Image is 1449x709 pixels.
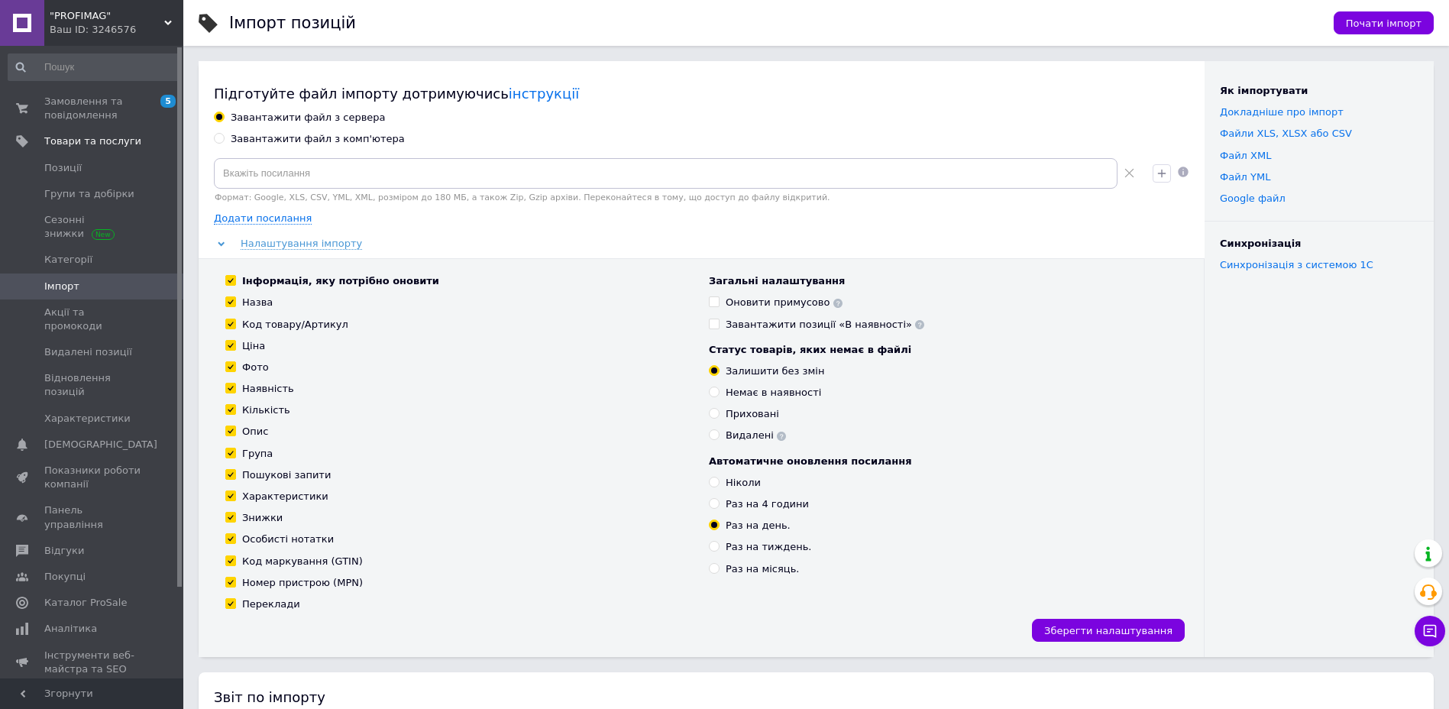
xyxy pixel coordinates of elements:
[1044,625,1172,636] span: Зберегти налаштування
[50,23,183,37] div: Ваш ID: 3246576
[44,187,134,201] span: Групи та добірки
[242,576,363,590] div: Номер пристрою (MPN)
[1220,128,1352,139] a: Файли ХLS, XLSX або CSV
[44,95,141,122] span: Замовлення та повідомлення
[242,382,294,396] div: Наявність
[50,9,164,23] span: "PROFIMAG"
[214,688,1418,707] div: Звіт по імпорту
[242,490,328,503] div: Характеристики
[1334,11,1434,34] button: Почати імпорт
[241,238,362,250] span: Налаштування імпорту
[726,497,809,511] div: Раз на 4 години
[44,464,141,491] span: Показники роботи компанії
[1220,237,1418,251] div: Синхронізація
[242,318,348,332] div: Код товару/Артикул
[242,425,268,439] div: Опис
[242,597,300,611] div: Переклади
[242,555,363,568] div: Код маркування (GTIN)
[44,253,92,267] span: Категорії
[44,345,132,359] span: Видалені позиції
[726,364,824,378] div: Залишити без змін
[1220,84,1418,98] div: Як імпортувати
[1032,619,1185,642] button: Зберегти налаштування
[242,468,331,482] div: Пошукові запити
[1220,150,1271,161] a: Файл XML
[1346,18,1422,29] span: Почати імпорт
[44,570,86,584] span: Покупці
[44,412,131,426] span: Характеристики
[1220,259,1373,270] a: Синхронізація з системою 1С
[726,429,786,442] div: Видалені
[709,343,1177,357] div: Статус товарів, яких немає в файлі
[726,296,843,309] div: Оновити примусово
[726,476,761,490] div: Ніколи
[1220,106,1344,118] a: Докладніше про імпорт
[242,403,290,417] div: Кількість
[726,407,779,421] div: Приховані
[44,596,127,610] span: Каталог ProSale
[229,14,356,32] h1: Імпорт позицій
[242,511,283,525] div: Знижки
[214,212,312,225] span: Додати посилання
[726,318,924,332] div: Завантажити позиції «В наявності»
[8,53,180,81] input: Пошук
[726,562,799,576] div: Раз на місяць.
[44,280,79,293] span: Імпорт
[214,193,1140,202] div: Формат: Google, XLS, CSV, YML, XML, розміром до 180 МБ, а також Zip, Gzip архіви. Переконайтеся в...
[44,503,141,531] span: Панель управління
[242,296,273,309] div: Назва
[44,438,157,452] span: [DEMOGRAPHIC_DATA]
[231,111,386,125] div: Завантажити файл з сервера
[44,371,141,399] span: Відновлення позицій
[726,519,791,533] div: Раз на день.
[1220,193,1286,204] a: Google файл
[1415,616,1445,646] button: Чат з покупцем
[44,213,141,241] span: Сезонні знижки
[242,447,273,461] div: Група
[709,274,1177,288] div: Загальні налаштування
[242,361,269,374] div: Фото
[1220,171,1270,183] a: Файл YML
[726,540,811,554] div: Раз на тиждень.
[44,134,141,148] span: Товари та послуги
[231,132,405,146] div: Завантажити файл з комп'ютера
[709,455,1177,468] div: Автоматичне оновлення посилання
[509,86,579,102] a: інструкції
[160,95,176,108] span: 5
[242,533,334,546] div: Особисті нотатки
[44,161,82,175] span: Позиції
[44,622,97,636] span: Аналітика
[44,649,141,676] span: Інструменти веб-майстра та SEO
[726,386,821,400] div: Немає в наявності
[242,339,265,353] div: Ціна
[44,544,84,558] span: Відгуки
[214,158,1117,189] input: Вкажіть посилання
[214,84,1189,103] div: Підготуйте файл імпорту дотримуючись
[44,306,141,333] span: Акції та промокоди
[242,274,439,288] div: Інформація, яку потрібно оновити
